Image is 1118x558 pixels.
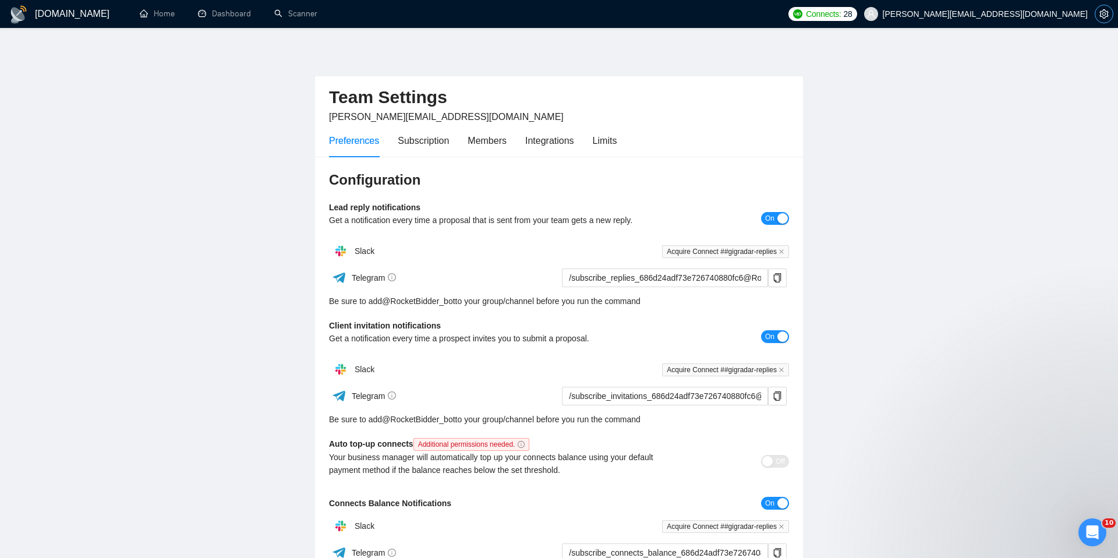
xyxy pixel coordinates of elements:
iframe: Intercom live chat [1078,518,1106,546]
a: @RocketBidder_bot [382,295,455,308]
span: Slack [355,365,374,374]
a: searchScanner [274,9,317,19]
div: Subscription [398,133,449,148]
b: Coach: [22,54,52,63]
span: close [779,249,784,255]
b: Auto top-up connects [329,439,534,448]
img: ww3wtPAAAAAElFTkSuQmCC [332,270,346,285]
a: dashboardDashboard [198,9,251,19]
span: Acquire Connect ##gigradar-replies [662,520,789,533]
div: Members [468,133,507,148]
img: hpQkSZIkSZIkSZIkSZIkSZIkSZIkSZIkSZIkSZIkSZIkSZIkSZIkSZIkSZIkSZIkSZIkSZIkSZIkSZIkSZIkSZIkSZIkSZIkS... [329,358,352,381]
div: Be sure to add to your group/channel before you run the command [329,413,789,426]
span: info-circle [388,273,396,281]
div: Preferences [329,133,379,148]
span: copy [769,548,786,557]
div: - Helped 34,000+ students succeed through his Upwork courses [22,100,178,122]
span: 10 [1102,518,1116,528]
span: setting [1095,9,1113,19]
span: [PERSON_NAME][EMAIL_ADDRESS][DOMAIN_NAME] [329,112,564,122]
div: Be sure to add to your group/channel before you run the command [329,295,789,308]
span: copy [769,273,786,282]
span: info-circle [388,549,396,557]
span: Slack [355,521,374,531]
span: close [779,524,784,529]
a: @RocketBidder_bot [382,413,455,426]
b: Lead reply notifications [329,203,420,212]
span: Slack [355,246,374,256]
a: setting [1095,9,1113,19]
span: Telegram [352,391,397,401]
div: Message content [22,25,178,200]
div: - Created the Upwork Touchpoint Mastery™ system used by top freelancers [22,128,178,163]
div: [PERSON_NAME] will answer any of your questions regarding Upwork and share insights: [22,168,178,203]
img: ww3wtPAAAAAElFTkSuQmCC [332,389,346,403]
div: - Personally coached over 300 freelancers 1-on-1 [22,71,178,94]
b: Connects Balance Notifications [329,499,451,508]
span: user [867,10,875,18]
b: you [33,37,49,46]
img: upwork-logo.png [793,9,802,19]
button: setting [1095,5,1113,23]
h3: Configuration [329,171,789,189]
span: Telegram [352,273,397,282]
span: On [765,212,774,225]
span: On [765,330,774,343]
div: Limits [593,133,617,148]
div: [PERSON_NAME] [22,54,178,65]
p: Message from Mariia, sent Just now [22,204,178,215]
span: Additional permissions needed. [413,438,530,451]
span: info-circle [388,391,396,400]
div: Integrations [525,133,574,148]
div: Get a notification every time a prospect invites you to submit a proposal. [329,332,674,345]
a: homeHome [140,9,175,19]
span: On [765,497,774,510]
span: close [779,367,784,373]
div: A series of coaching sessions for this August! 🚀 [22,25,178,48]
img: hpQkSZIkSZIkSZIkSZIkSZIkSZIkSZIkSZIkSZIkSZIkSZIkSZIkSZIkSZIkSZIkSZIkSZIkSZIkSZIkSZIkSZIkSZIkSZIkS... [329,514,352,538]
span: Off [776,455,785,468]
span: info-circle [518,441,525,448]
span: Connects: [806,8,841,20]
img: hpQkSZIkSZIkSZIkSZIkSZIkSZIkSZIkSZIkSZIkSZIkSZIkSZIkSZIkSZIkSZIkSZIkSZIkSZIkSZIkSZIkSZIkSZIkSZIkS... [329,239,352,263]
span: Acquire Connect ##gigradar-replies [662,363,789,376]
div: Your business manager will automatically top up your connects balance using your default payment ... [329,451,674,476]
img: logo [9,5,28,24]
button: copy [768,387,787,405]
h2: Team Settings [329,86,789,110]
span: Acquire Connect ##gigradar-replies [662,245,789,258]
span: copy [769,391,786,401]
span: Telegram [352,548,397,557]
button: copy [768,269,787,287]
b: Client invitation notifications [329,321,441,330]
div: Get a notification every time a proposal that is sent from your team gets a new reply. [329,214,674,227]
span: 28 [844,8,852,20]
